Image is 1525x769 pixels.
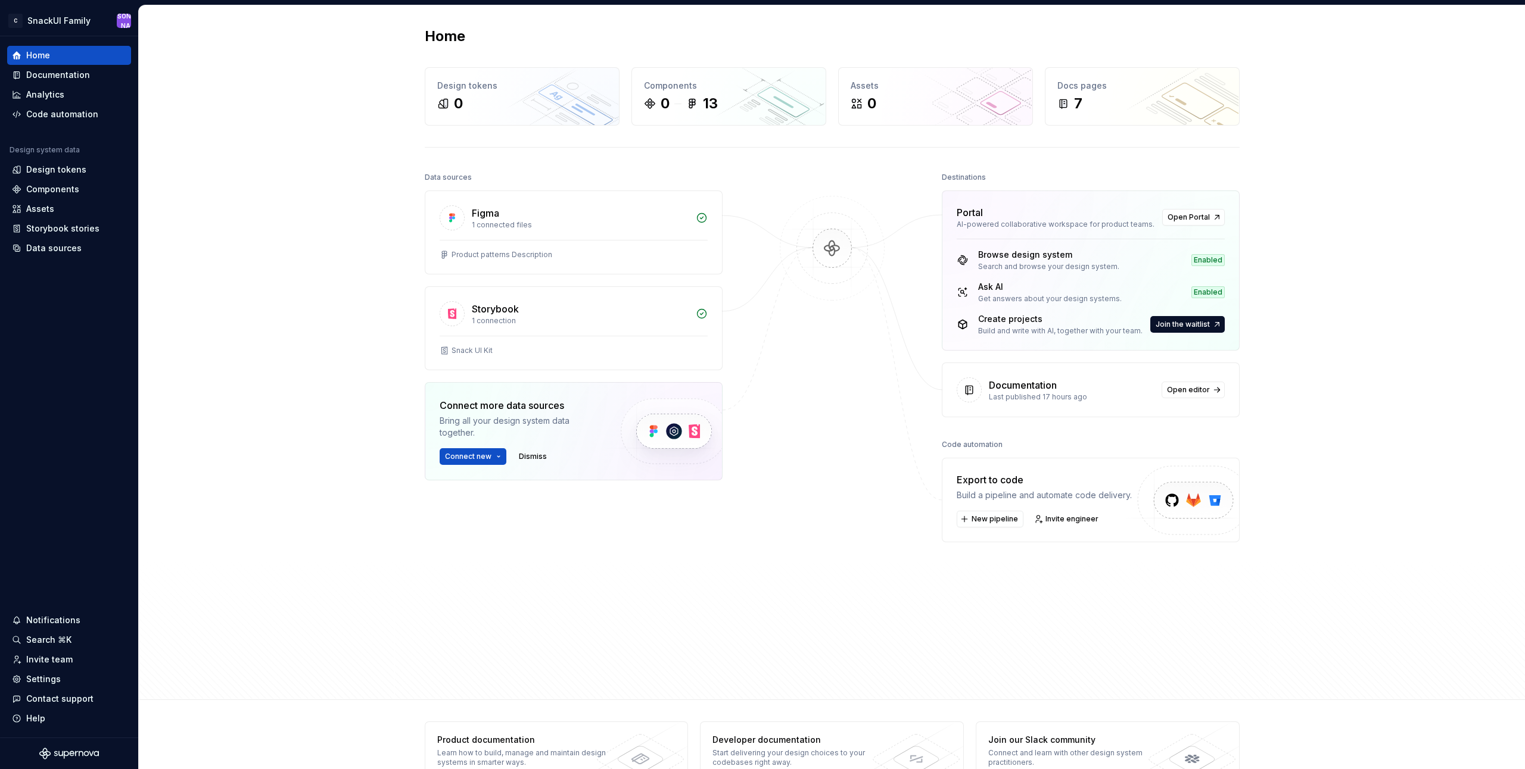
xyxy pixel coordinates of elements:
[472,302,519,316] div: Storybook
[26,203,54,215] div: Assets
[7,709,131,728] button: Help
[661,94,670,113] div: 0
[1167,385,1210,395] span: Open editor
[988,748,1162,767] div: Connect and learn with other design system practitioners.
[942,436,1003,453] div: Code automation
[978,281,1122,293] div: Ask AI
[978,326,1143,336] div: Build and write with AI, together with your team.
[7,105,131,124] a: Code automation
[851,80,1020,92] div: Assets
[838,67,1033,126] a: Assets0
[957,489,1132,501] div: Build a pipeline and automate code delivery.
[26,183,79,195] div: Components
[703,94,718,113] div: 13
[425,190,723,274] a: Figma1 connected filesProduct patterns Description
[472,316,689,326] div: 1 connection
[454,94,463,113] div: 0
[7,611,131,630] button: Notifications
[7,85,131,104] a: Analytics
[472,220,689,230] div: 1 connected files
[7,239,131,258] a: Data sources
[440,398,600,412] div: Connect more data sources
[27,15,91,27] div: SnackUI Family
[425,169,472,186] div: Data sources
[1045,514,1098,524] span: Invite engineer
[26,69,90,81] div: Documentation
[26,693,94,705] div: Contact support
[8,14,23,28] div: C
[1168,212,1210,222] span: Open Portal
[1191,254,1225,266] div: Enabled
[26,673,61,685] div: Settings
[7,670,131,689] a: Settings
[7,630,131,649] button: Search ⌘K
[26,49,50,61] div: Home
[26,614,80,626] div: Notifications
[7,219,131,238] a: Storybook stories
[988,734,1162,746] div: Join our Slack community
[10,145,80,155] div: Design system data
[1031,511,1104,527] a: Invite engineer
[1045,67,1240,126] a: Docs pages7
[1156,320,1210,329] span: Join the waitlist
[445,452,491,461] span: Connect new
[425,67,620,126] a: Design tokens0
[7,650,131,669] a: Invite team
[1162,382,1225,398] a: Open editor
[7,180,131,199] a: Components
[978,262,1119,271] div: Search and browse your design system.
[26,164,86,176] div: Design tokens
[957,511,1023,527] button: New pipeline
[26,634,71,646] div: Search ⌘K
[7,46,131,65] a: Home
[440,415,600,439] div: Bring all your design system data together.
[989,392,1154,402] div: Last published 17 hours ago
[978,294,1122,304] div: Get answers about your design systems.
[631,67,826,126] a: Components013
[26,89,64,101] div: Analytics
[1191,286,1225,298] div: Enabled
[1074,94,1082,113] div: 7
[519,452,547,461] span: Dismiss
[7,689,131,708] button: Contact support
[39,748,99,759] svg: Supernova Logo
[472,206,499,220] div: Figma
[712,748,886,767] div: Start delivering your design choices to your codebases right away.
[26,712,45,724] div: Help
[957,473,1132,487] div: Export to code
[867,94,876,113] div: 0
[425,27,465,46] h2: Home
[452,346,493,355] div: Snack UI Kit
[7,199,131,218] a: Assets
[1150,316,1225,333] button: Join the waitlist
[117,2,131,40] div: [PERSON_NAME]
[1162,209,1225,226] a: Open Portal
[957,205,983,220] div: Portal
[7,65,131,85] a: Documentation
[26,242,82,254] div: Data sources
[1057,80,1227,92] div: Docs pages
[978,249,1119,261] div: Browse design system
[26,654,73,665] div: Invite team
[513,448,552,465] button: Dismiss
[712,734,886,746] div: Developer documentation
[7,160,131,179] a: Design tokens
[437,748,611,767] div: Learn how to build, manage and maintain design systems in smarter ways.
[437,734,611,746] div: Product documentation
[26,223,99,235] div: Storybook stories
[425,286,723,370] a: Storybook1 connectionSnack UI Kit
[437,80,607,92] div: Design tokens
[957,220,1155,229] div: AI-powered collaborative workspace for product teams.
[2,8,136,33] button: CSnackUI Family[PERSON_NAME]
[972,514,1018,524] span: New pipeline
[978,313,1143,325] div: Create projects
[942,169,986,186] div: Destinations
[644,80,814,92] div: Components
[989,378,1057,392] div: Documentation
[452,250,552,260] div: Product patterns Description
[26,108,98,120] div: Code automation
[440,448,506,465] button: Connect new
